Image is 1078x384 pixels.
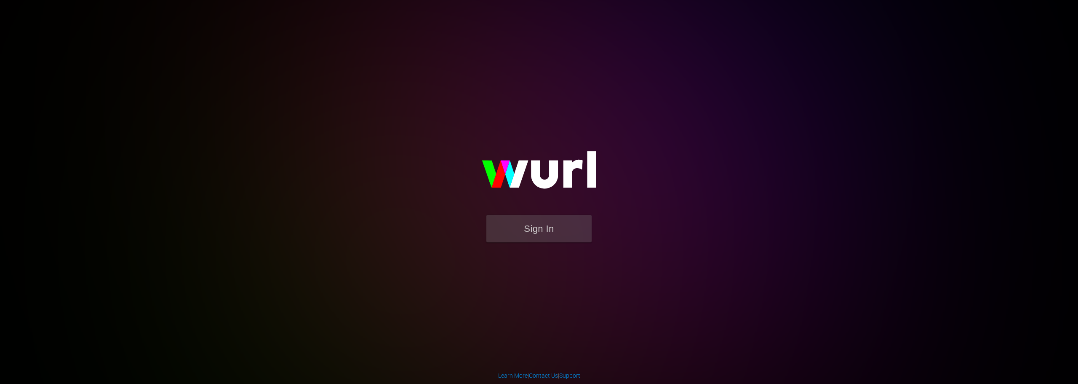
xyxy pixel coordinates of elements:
a: Support [559,372,580,379]
button: Sign In [486,215,592,242]
a: Learn More [498,372,528,379]
a: Contact Us [529,372,558,379]
img: wurl-logo-on-black-223613ac3d8ba8fe6dc639794a292ebdb59501304c7dfd60c99c58986ef67473.svg [455,133,623,215]
div: | | [498,371,580,380]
